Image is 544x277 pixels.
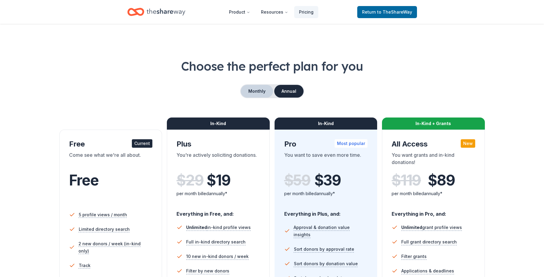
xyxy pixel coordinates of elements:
span: to TheShareWay [377,9,412,14]
span: $ 89 [428,172,455,189]
span: Filter grants [401,253,427,260]
h1: Choose the perfect plan for you [24,58,520,75]
span: $ 19 [207,172,230,189]
div: In-Kind + Grants [382,118,485,130]
div: Everything in Free, and: [177,205,260,218]
a: Returnto TheShareWay [357,6,417,18]
span: Track [79,262,91,269]
span: Approval & donation value insights [294,224,367,238]
button: Annual [274,85,304,98]
span: 5 profile views / month [79,211,127,218]
span: Filter by new donors [186,267,229,275]
span: Unlimited [401,225,422,230]
div: Most popular [335,139,367,148]
div: per month billed annually* [392,190,475,197]
span: $ 39 [314,172,341,189]
div: In-Kind [167,118,270,130]
div: All Access [392,139,475,149]
div: Current [132,139,152,148]
a: Home [127,5,185,19]
div: Plus [177,139,260,149]
div: Everything in Pro, and: [392,205,475,218]
div: In-Kind [275,118,377,130]
a: Pricing [294,6,318,18]
span: Limited directory search [79,226,130,233]
span: Return [362,8,412,16]
span: Applications & deadlines [401,267,454,275]
span: Full in-kind directory search [186,238,246,246]
span: Sort donors by approval rate [294,246,354,253]
span: Sort donors by donation value [294,260,358,267]
button: Monthly [241,85,273,98]
div: per month billed annually* [177,190,260,197]
div: Everything in Plus, and: [284,205,368,218]
span: Free [69,171,99,189]
div: New [461,139,475,148]
span: Unlimited [186,225,207,230]
div: You want grants and in-kind donations! [392,151,475,168]
span: grant profile views [401,225,462,230]
div: Pro [284,139,368,149]
button: Resources [256,6,293,18]
span: 10 new in-kind donors / week [186,253,249,260]
div: You want to save even more time. [284,151,368,168]
nav: Main [224,5,318,19]
span: in-kind profile views [186,225,251,230]
div: You're actively soliciting donations. [177,151,260,168]
span: Full grant directory search [401,238,457,246]
div: Come see what we're all about. [69,151,153,168]
div: Free [69,139,153,149]
span: 2 new donors / week (in-kind only) [78,240,152,255]
div: per month billed annually* [284,190,368,197]
button: Product [224,6,255,18]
